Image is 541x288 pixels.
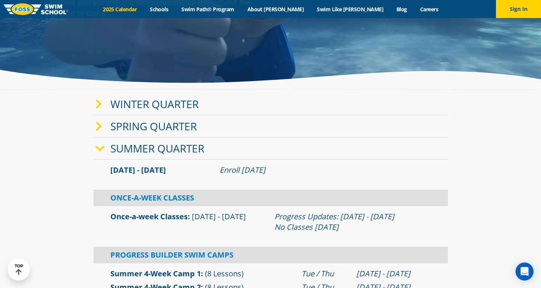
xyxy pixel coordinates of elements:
img: FOSS Swim School Logo [4,3,68,15]
span: [DATE] - [DATE] [110,165,166,175]
a: 2025 Calendar [96,6,143,13]
div: TOP [15,264,23,275]
a: About [PERSON_NAME] [241,6,310,13]
a: Careers [413,6,445,13]
a: Swim Path® Program [175,6,241,13]
a: Spring Quarter [110,119,197,133]
a: Swim Like [PERSON_NAME] [310,6,390,13]
span: (8 Lessons) [205,268,244,279]
div: Progress Builder Swim Camps [93,247,448,263]
a: Blog [390,6,413,13]
a: Summer 4-Week Camp 1 [110,268,201,279]
div: [DATE] - [DATE] [356,268,431,279]
span: [DATE] - [DATE] [192,211,246,222]
a: Winter Quarter [110,97,199,111]
div: Enroll [DATE] [220,165,431,175]
div: Tue / Thu [301,268,349,279]
div: Progress Updates: [DATE] - [DATE] No Classes [DATE] [274,211,431,232]
a: Once-a-week Classes [110,211,188,222]
div: Open Intercom Messenger [515,262,533,280]
a: Summer Quarter [110,141,204,155]
div: Once-A-Week Classes [93,190,448,206]
a: Schools [143,6,175,13]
